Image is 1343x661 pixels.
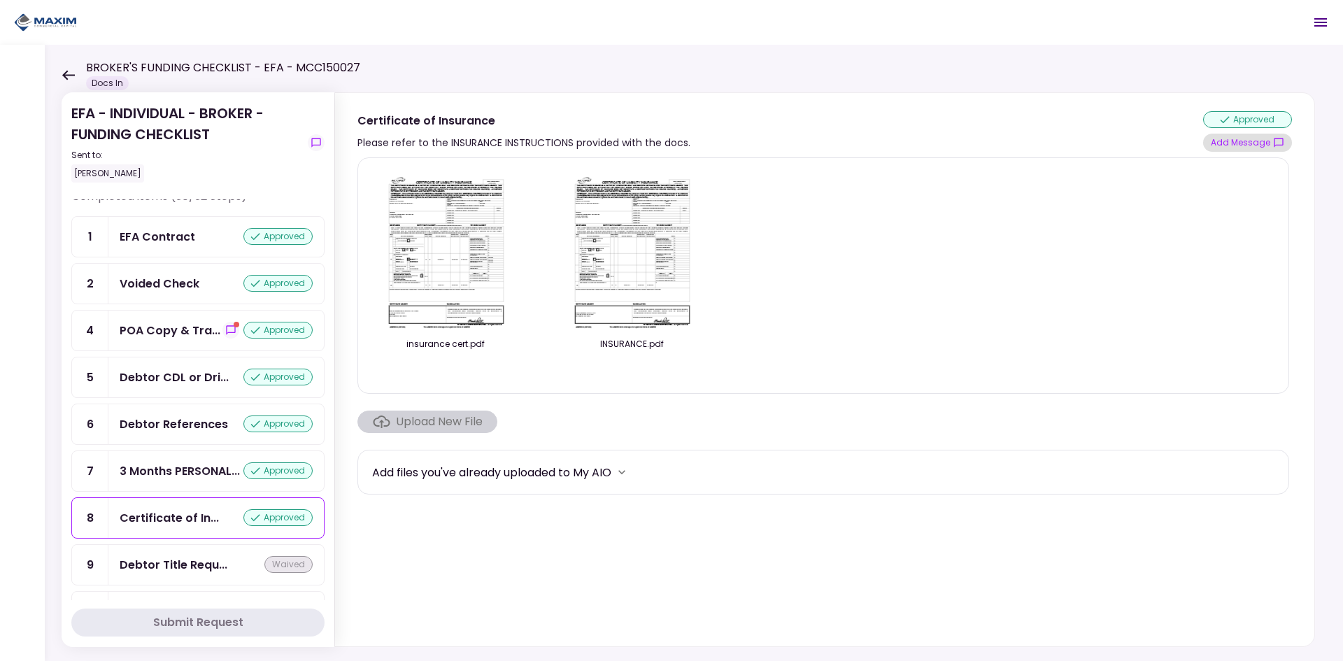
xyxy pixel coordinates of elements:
[243,322,313,339] div: approved
[72,264,108,304] div: 2
[86,59,360,76] h1: BROKER'S FUNDING CHECKLIST - EFA - MCC150027
[120,415,228,433] div: Debtor References
[71,497,325,539] a: 8Certificate of Insuranceapproved
[71,164,144,183] div: [PERSON_NAME]
[86,76,129,90] div: Docs In
[120,228,195,246] div: EFA Contract
[71,357,325,398] a: 5Debtor CDL or Driver Licenseapproved
[120,462,240,480] div: 3 Months PERSONAL Bank Statements
[71,544,325,585] a: 9Debtor Title Requirements - Other Requirementswaived
[71,310,325,351] a: 4POA Copy & Tracking Receiptshow-messagesapproved
[558,338,705,350] div: INSURANCE.pdf
[71,591,325,632] a: 10Debtor Title Requirements - Proof of IRP or Exemptionwaived
[120,322,220,339] div: POA Copy & Tracking Receipt
[1203,111,1292,128] div: approved
[71,609,325,637] button: Submit Request
[120,275,199,292] div: Voided Check
[243,509,313,526] div: approved
[153,614,243,631] div: Submit Request
[72,545,108,585] div: 9
[611,462,632,483] button: more
[72,217,108,257] div: 1
[308,134,325,151] button: show-messages
[71,450,325,492] a: 73 Months PERSONAL Bank Statementsapproved
[243,462,313,479] div: approved
[120,556,227,574] div: Debtor Title Requirements - Other Requirements
[1203,134,1292,152] button: show-messages
[72,592,108,632] div: 10
[71,188,325,216] div: Completed items (30/32 Steps)
[357,134,690,151] div: Please refer to the INSURANCE INSTRUCTIONS provided with the docs.
[71,404,325,445] a: 6Debtor Referencesapproved
[243,228,313,245] div: approved
[222,322,239,339] button: show-messages
[1304,6,1337,39] button: Open menu
[14,12,77,33] img: Partner icon
[372,464,611,481] div: Add files you've already uploaded to My AIO
[72,451,108,491] div: 7
[72,311,108,350] div: 4
[243,415,313,432] div: approved
[72,404,108,444] div: 6
[243,369,313,385] div: approved
[243,275,313,292] div: approved
[72,498,108,538] div: 8
[71,103,302,183] div: EFA - INDIVIDUAL - BROKER - FUNDING CHECKLIST
[372,338,519,350] div: insurance cert.pdf
[264,556,313,573] div: waived
[71,263,325,304] a: 2Voided Checkapproved
[71,216,325,257] a: 1EFA Contractapproved
[357,112,690,129] div: Certificate of Insurance
[72,357,108,397] div: 5
[334,92,1315,647] div: Certificate of InsurancePlease refer to the INSURANCE INSTRUCTIONS provided with the docs.approve...
[120,369,229,386] div: Debtor CDL or Driver License
[71,149,302,162] div: Sent to:
[120,509,219,527] div: Certificate of Insurance
[357,411,497,433] span: Click here to upload the required document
